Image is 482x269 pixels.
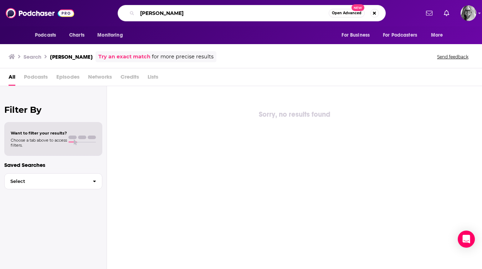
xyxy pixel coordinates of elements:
a: All [9,71,15,86]
div: Sorry, no results found [107,109,482,120]
a: Try an exact match [98,53,150,61]
img: User Profile [461,5,476,21]
span: Want to filter your results? [11,131,67,136]
div: Search podcasts, credits, & more... [118,5,386,21]
span: More [431,30,443,40]
button: open menu [426,28,452,42]
span: Choose a tab above to access filters. [11,138,67,148]
button: open menu [378,28,427,42]
span: Select [5,179,87,184]
span: Podcasts [35,30,56,40]
button: Open AdvancedNew [329,9,365,17]
button: Select [4,173,102,189]
button: Show profile menu [461,5,476,21]
span: Networks [88,71,112,86]
span: New [352,4,364,11]
button: open menu [92,28,132,42]
span: Charts [69,30,84,40]
span: for more precise results [152,53,214,61]
h3: [PERSON_NAME] [50,53,93,60]
input: Search podcasts, credits, & more... [137,7,329,19]
span: Monitoring [97,30,123,40]
span: For Podcasters [383,30,417,40]
img: Podchaser - Follow, Share and Rate Podcasts [6,6,74,20]
p: Saved Searches [4,162,102,168]
button: Send feedback [435,54,471,60]
button: open menu [337,28,379,42]
div: Open Intercom Messenger [458,231,475,248]
button: open menu [30,28,65,42]
span: Credits [120,71,139,86]
span: Episodes [56,71,80,86]
span: Open Advanced [332,11,361,15]
a: Charts [65,28,89,42]
span: For Business [342,30,370,40]
span: Podcasts [24,71,48,86]
a: Show notifications dropdown [441,7,452,19]
h2: Filter By [4,105,102,115]
h3: Search [24,53,41,60]
a: Show notifications dropdown [423,7,435,19]
span: Lists [148,71,158,86]
span: Logged in as KRobison [461,5,476,21]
